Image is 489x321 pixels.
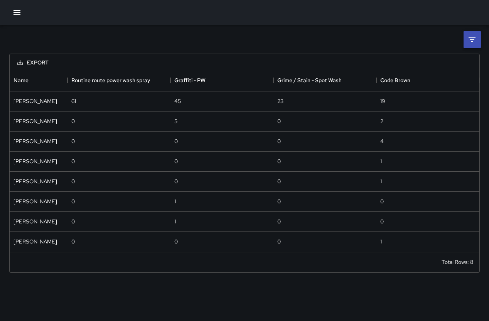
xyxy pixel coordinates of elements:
div: Total Rows: 8 [442,258,473,266]
div: 0 [71,218,75,225]
div: Maclis Velasquez [13,177,57,185]
div: 0 [277,137,281,145]
div: 0 [277,177,281,185]
div: 1 [380,177,382,185]
div: DeAndre Barney [13,97,57,105]
div: 61 [71,97,76,105]
div: 4 [380,137,384,145]
div: 0 [380,218,384,225]
div: 0 [71,238,75,245]
button: Export [11,56,55,70]
div: 0 [277,218,281,225]
div: 0 [174,238,178,245]
div: 0 [71,198,75,205]
div: Routine route power wash spray [67,69,170,91]
div: 0 [71,157,75,165]
div: Nicolas Vega [13,117,57,125]
div: 0 [174,157,178,165]
div: 1 [174,198,176,205]
div: Code Brown [376,69,479,91]
div: Dago Cervantes [13,198,57,205]
div: 0 [277,117,281,125]
div: Diego De La Oliva [13,218,57,225]
div: 0 [277,238,281,245]
div: Graffiti - PW [170,69,273,91]
div: Grime / Stain - Spot Wash [277,69,342,91]
div: 45 [174,97,181,105]
div: 1 [380,238,382,245]
div: Code Brown [380,69,410,91]
div: Grime / Stain - Spot Wash [273,69,376,91]
div: Name [13,69,29,91]
div: 0 [71,117,75,125]
div: Ken McCarter [13,157,57,165]
div: Edwin Barillas [13,137,57,145]
div: Graffiti - PW [174,69,206,91]
div: 23 [277,97,283,105]
div: 0 [71,177,75,185]
div: Enrique Cervantes [13,238,57,245]
div: 5 [174,117,177,125]
div: 2 [380,117,383,125]
div: 0 [174,177,178,185]
div: 1 [174,218,176,225]
div: 1 [380,157,382,165]
div: 0 [380,198,384,205]
div: 19 [380,97,385,105]
div: 0 [277,157,281,165]
div: 0 [71,137,75,145]
div: 0 [277,198,281,205]
div: Name [10,69,67,91]
div: 0 [174,137,178,145]
div: Routine route power wash spray [71,69,150,91]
